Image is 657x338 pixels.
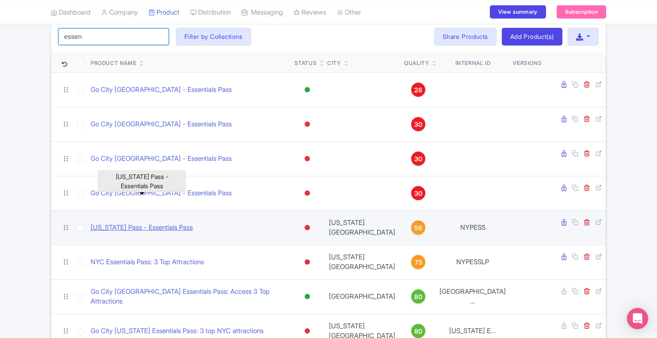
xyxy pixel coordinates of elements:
[414,85,422,95] span: 28
[436,210,509,245] td: NYPESS
[303,118,312,131] div: Inactive
[303,256,312,269] div: Inactive
[91,188,232,198] a: Go City [GEOGRAPHIC_DATA] - Essentials Pass
[324,210,401,245] td: [US_STATE][GEOGRAPHIC_DATA]
[414,223,422,233] span: 56
[404,186,432,200] a: 30
[303,187,312,200] div: Inactive
[436,53,509,73] th: Internal ID
[91,154,232,164] a: Go City [GEOGRAPHIC_DATA] - Essentials Pass
[404,117,432,131] a: 30
[414,292,422,302] span: 80
[436,279,509,314] td: [GEOGRAPHIC_DATA] ...
[176,28,251,46] button: Filter by Collections
[324,245,401,279] td: [US_STATE][GEOGRAPHIC_DATA]
[91,223,193,233] a: [US_STATE] Pass - Essentials Pass
[404,152,432,166] a: 30
[404,255,432,269] a: 73
[58,28,169,45] input: Search product name, city, or interal id
[627,308,648,329] div: Open Intercom Messenger
[415,258,422,267] span: 73
[303,152,312,165] div: Inactive
[509,53,545,73] th: Versions
[414,154,422,164] span: 30
[294,59,317,67] div: Status
[303,221,312,234] div: Inactive
[303,290,312,303] div: Active
[91,257,204,267] a: NYC Essentials Pass: 3 Top Attractions
[404,324,432,338] a: 80
[404,220,432,235] a: 56
[91,119,232,129] a: Go City [GEOGRAPHIC_DATA] - Essentials Pass
[91,59,136,67] div: Product Name
[91,326,264,336] a: Go City [US_STATE] Essentials Pass: 3 top NYC attractions
[414,120,422,129] span: 30
[303,84,312,96] div: Active
[404,59,429,67] div: Quality
[98,170,186,192] div: [US_STATE] Pass - Essentials Pass
[414,189,422,198] span: 30
[414,327,422,336] span: 80
[404,289,432,304] a: 80
[91,287,287,307] a: Go City [GEOGRAPHIC_DATA] Essentials Pass: Access 3 Top Attractions
[91,85,232,95] a: Go City [GEOGRAPHIC_DATA] - Essentials Pass
[327,59,340,67] div: City
[404,83,432,97] a: 28
[324,279,401,314] td: [GEOGRAPHIC_DATA]
[502,28,562,46] a: Add Product(s)
[436,245,509,279] td: NYPESSLP
[557,5,606,19] a: Subscription
[303,325,312,338] div: Inactive
[434,28,497,46] a: Share Products
[490,5,546,19] a: View summary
